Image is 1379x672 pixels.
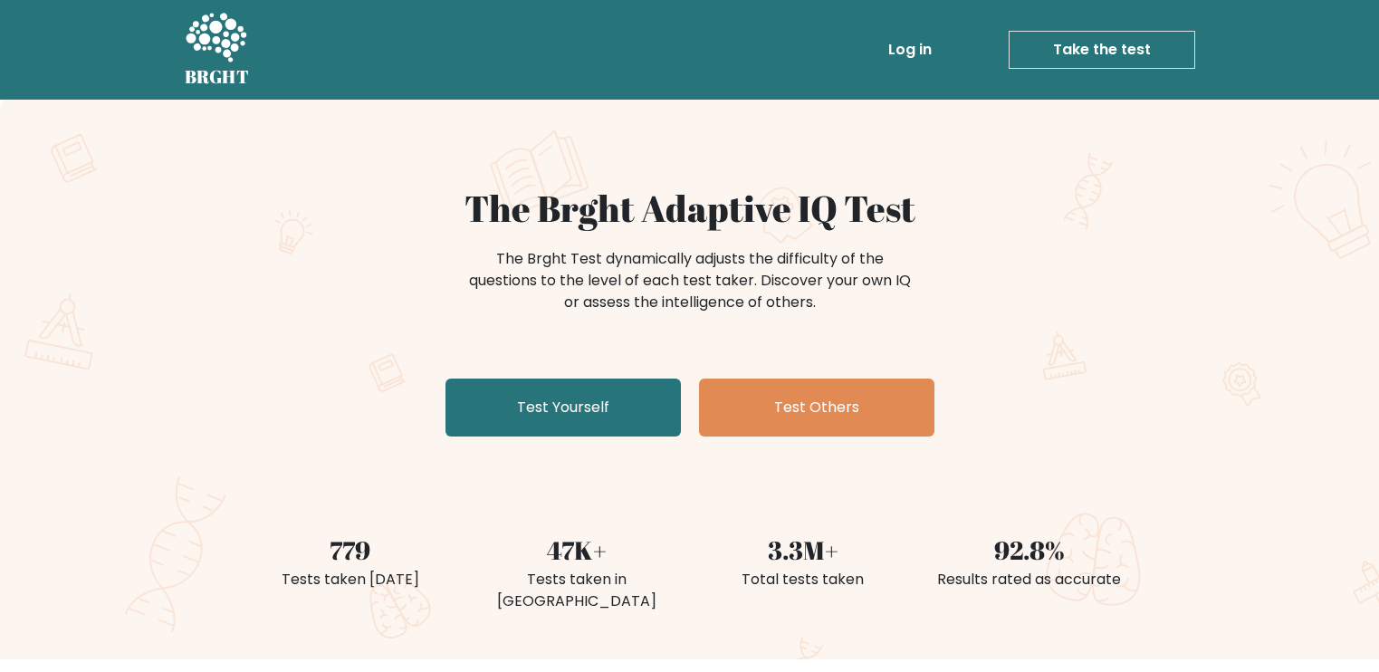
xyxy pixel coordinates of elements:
div: Results rated as accurate [927,569,1132,590]
a: Log in [881,32,939,68]
div: Total tests taken [701,569,905,590]
h1: The Brght Adaptive IQ Test [248,187,1132,230]
div: Tests taken [DATE] [248,569,453,590]
a: BRGHT [185,7,250,92]
a: Take the test [1009,31,1195,69]
div: Tests taken in [GEOGRAPHIC_DATA] [474,569,679,612]
a: Test Yourself [445,379,681,437]
div: 92.8% [927,531,1132,569]
a: Test Others [699,379,934,437]
div: The Brght Test dynamically adjusts the difficulty of the questions to the level of each test take... [464,248,916,313]
div: 779 [248,531,453,569]
h5: BRGHT [185,66,250,88]
div: 3.3M+ [701,531,905,569]
div: 47K+ [474,531,679,569]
